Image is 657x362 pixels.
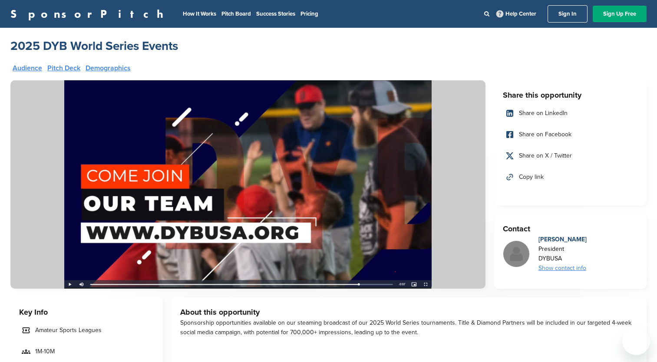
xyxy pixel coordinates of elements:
[300,10,318,17] a: Pricing
[180,306,638,318] h3: About this opportunity
[495,9,538,19] a: Help Center
[10,8,169,20] a: SponsorPitch
[47,65,80,72] a: Pitch Deck
[183,10,216,17] a: How It Works
[538,254,587,263] div: DYBUSA
[35,347,55,356] span: 1M-10M
[538,263,587,273] div: Show contact info
[538,235,587,244] div: [PERSON_NAME]
[221,10,251,17] a: Pitch Board
[35,326,102,335] span: Amateur Sports Leagues
[538,244,587,254] div: President
[593,6,647,22] a: Sign Up Free
[622,327,650,355] iframe: Button to launch messaging window
[503,125,638,144] a: Share on Facebook
[519,172,544,182] span: Copy link
[519,151,572,161] span: Share on X / Twitter
[503,241,529,267] img: Missing
[503,147,638,165] a: Share on X / Twitter
[503,89,638,101] h3: Share this opportunity
[503,223,638,235] h3: Contact
[180,318,638,337] div: Sponsorship opportunities available on our steaming broadcast of our 2025 World Series tournament...
[86,65,131,72] a: Demographics
[519,109,568,118] span: Share on LinkedIn
[519,130,571,139] span: Share on Facebook
[256,10,295,17] a: Success Stories
[10,80,485,289] img: Sponsorpitch &
[503,168,638,186] a: Copy link
[10,38,178,54] a: 2025 DYB World Series Events
[548,5,588,23] a: Sign In
[503,104,638,122] a: Share on LinkedIn
[13,65,42,72] a: Audience
[19,306,154,318] h3: Key Info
